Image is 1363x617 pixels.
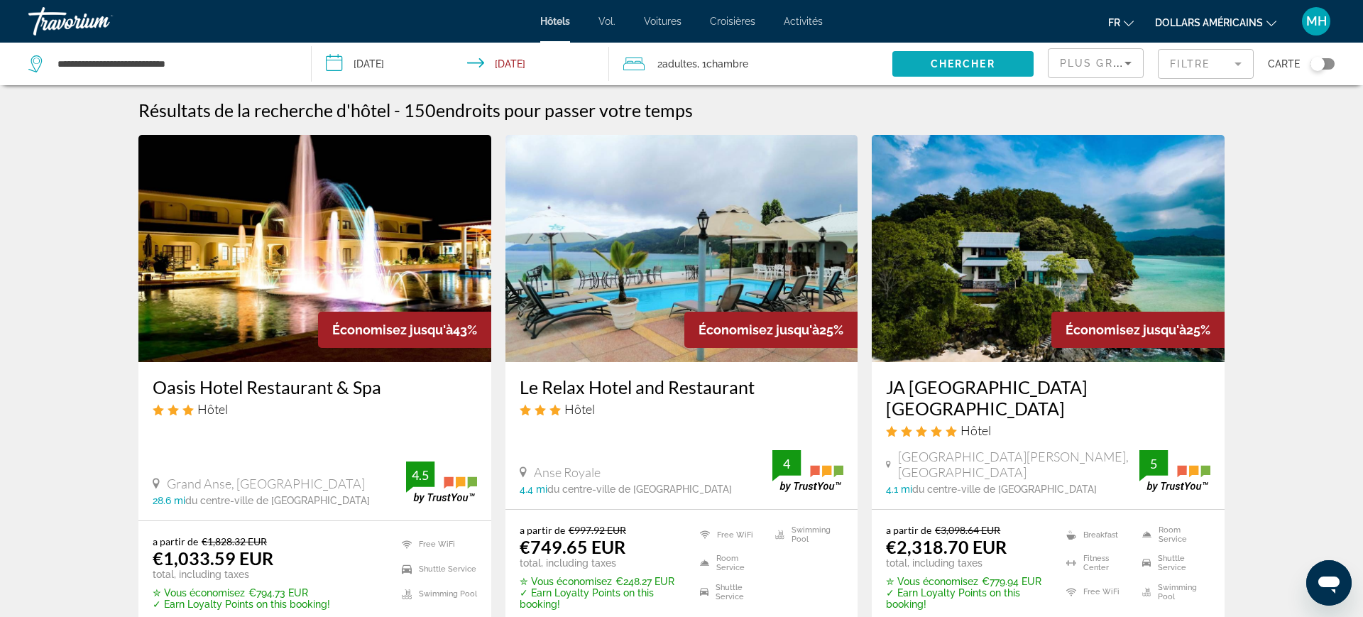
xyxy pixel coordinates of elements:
li: Free WiFi [1059,581,1134,603]
img: trustyou-badge.svg [1139,450,1210,492]
button: Check-in date: Feb 23, 2026 Check-out date: Feb 28, 2026 [312,43,609,85]
a: Vol. [598,16,615,27]
p: ✓ Earn Loyalty Points on this booking! [520,587,682,610]
a: Hôtels [540,16,570,27]
button: Menu utilisateur [1298,6,1335,36]
span: Hôtel [960,422,991,438]
p: total, including taxes [520,557,682,569]
li: Swimming Pool [1135,581,1210,603]
span: Économisez jusqu'à [1066,322,1186,337]
span: 4.4 mi [520,484,547,495]
span: Chercher [931,58,995,70]
button: Toggle map [1300,58,1335,70]
span: Anse Royale [534,464,601,480]
ins: €2,318.70 EUR [886,536,1007,557]
a: Travorium [28,3,170,40]
ins: €1,033.59 EUR [153,547,273,569]
li: Room Service [693,552,768,574]
div: 3 star Hotel [520,401,844,417]
h1: Résultats de la recherche d'hôtel [138,99,390,121]
span: ✮ Vous économisez [153,587,245,599]
del: €3,098.64 EUR [935,524,1000,536]
span: - [394,99,400,121]
p: €779.94 EUR [886,576,1049,587]
button: Filter [1158,48,1254,80]
li: Free WiFi [693,524,768,545]
button: Changer de devise [1155,12,1276,33]
span: Grand Anse, [GEOGRAPHIC_DATA] [167,476,365,491]
div: 43% [318,312,491,348]
del: €1,828.32 EUR [202,535,267,547]
a: Voitures [644,16,681,27]
span: Carte [1268,54,1300,74]
ins: €749.65 EUR [520,536,625,557]
div: 5 star Hotel [886,422,1210,438]
p: ✓ Earn Loyalty Points on this booking! [153,599,330,610]
iframe: Bouton de lancement de la fenêtre de messagerie [1306,560,1352,606]
div: 25% [684,312,858,348]
button: Travelers: 2 adults, 0 children [609,43,892,85]
mat-select: Sort by [1060,55,1132,72]
img: Hotel image [872,135,1225,362]
span: 4.1 mi [886,484,912,495]
img: trustyou-badge.svg [406,462,477,503]
span: a partir de [886,524,931,536]
p: total, including taxes [153,569,330,580]
span: du centre-ville de [GEOGRAPHIC_DATA] [185,495,370,506]
del: €997.92 EUR [569,524,626,536]
li: Free WiFi [395,535,477,553]
li: Swimming Pool [395,585,477,603]
a: Croisières [710,16,755,27]
p: ✓ Earn Loyalty Points on this booking! [886,587,1049,610]
a: Oasis Hotel Restaurant & Spa [153,376,477,398]
span: [GEOGRAPHIC_DATA][PERSON_NAME], [GEOGRAPHIC_DATA] [898,449,1139,480]
p: €794.73 EUR [153,587,330,599]
font: MH [1306,13,1327,28]
span: Plus grandes économies [1060,58,1230,69]
img: Hotel image [138,135,491,362]
a: Le Relax Hotel and Restaurant [520,376,844,398]
div: 25% [1051,312,1225,348]
span: Hôtel [564,401,595,417]
img: trustyou-badge.svg [772,450,843,492]
span: Chambre [706,58,748,70]
span: a partir de [153,535,198,547]
span: du centre-ville de [GEOGRAPHIC_DATA] [547,484,732,495]
li: Shuttle Service [1135,552,1210,574]
div: 4 [772,455,801,472]
p: total, including taxes [886,557,1049,569]
li: Shuttle Service [395,560,477,578]
img: Hotel image [505,135,858,362]
span: 2 [657,54,697,74]
h2: 150 [404,99,693,121]
a: Activités [784,16,823,27]
p: €248.27 EUR [520,576,682,587]
span: 28.6 mi [153,495,185,506]
span: du centre-ville de [GEOGRAPHIC_DATA] [912,484,1097,495]
li: Shuttle Service [693,581,768,603]
div: 4.5 [406,466,434,484]
div: 5 [1139,455,1168,472]
span: Économisez jusqu'à [699,322,819,337]
button: Chercher [892,51,1034,77]
span: , 1 [697,54,748,74]
span: endroits pour passer votre temps [436,99,693,121]
div: 3 star Hotel [153,401,477,417]
a: JA [GEOGRAPHIC_DATA] [GEOGRAPHIC_DATA] [886,376,1210,419]
button: Changer de langue [1108,12,1134,33]
span: Hôtel [197,401,228,417]
li: Fitness Center [1059,552,1134,574]
span: Adultes [662,58,697,70]
span: ✮ Vous économisez [886,576,978,587]
font: fr [1108,17,1120,28]
span: Économisez jusqu'à [332,322,453,337]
